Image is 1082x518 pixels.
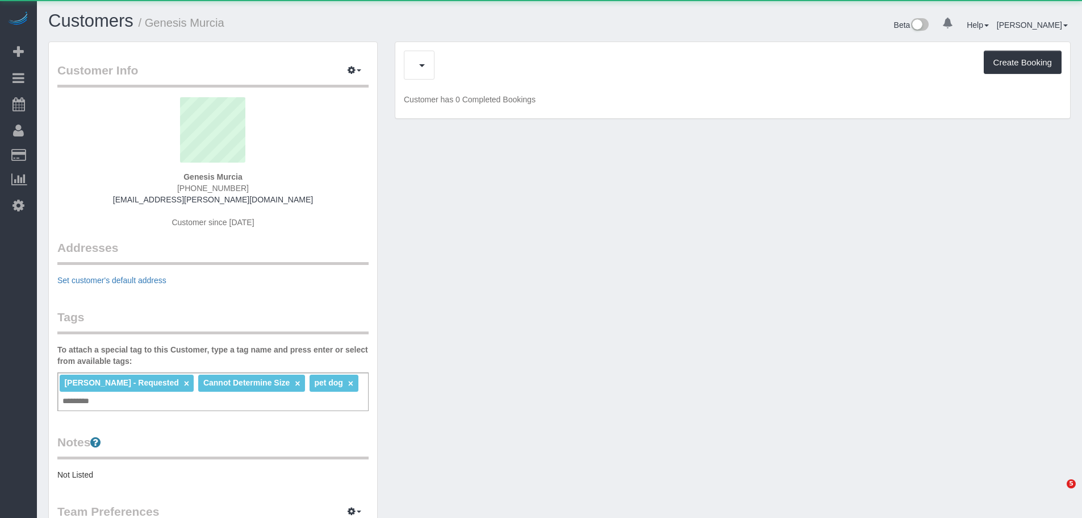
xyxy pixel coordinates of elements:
a: Customers [48,11,133,31]
legend: Tags [57,309,369,334]
span: [PERSON_NAME] - Requested [64,378,178,387]
a: × [295,379,300,388]
strong: Genesis Murcia [183,172,243,181]
span: Cannot Determine Size [203,378,290,387]
button: Create Booking [984,51,1062,74]
img: New interface [910,18,929,33]
iframe: Intercom live chat [1043,479,1071,507]
a: × [184,379,189,388]
legend: Notes [57,434,369,459]
a: Help [967,20,989,30]
small: / Genesis Murcia [139,16,224,29]
img: Automaid Logo [7,11,30,27]
span: 5 [1067,479,1076,488]
pre: Not Listed [57,469,369,480]
a: × [348,379,353,388]
a: [PERSON_NAME] [997,20,1068,30]
a: [EMAIL_ADDRESS][PERSON_NAME][DOMAIN_NAME] [113,195,313,204]
label: To attach a special tag to this Customer, type a tag name and press enter or select from availabl... [57,344,369,367]
span: [PHONE_NUMBER] [177,184,249,193]
legend: Customer Info [57,62,369,88]
span: Customer since [DATE] [172,218,254,227]
a: Beta [894,20,929,30]
p: Customer has 0 Completed Bookings [404,94,1062,105]
span: pet dog [314,378,343,387]
a: Set customer's default address [57,276,166,285]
